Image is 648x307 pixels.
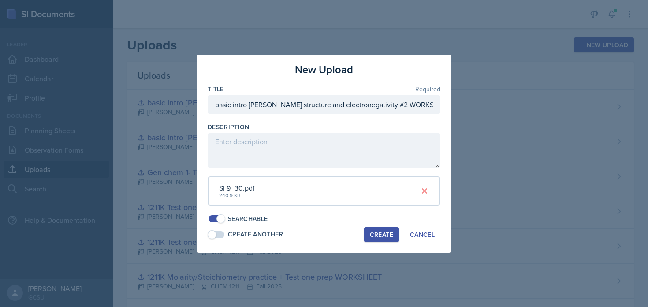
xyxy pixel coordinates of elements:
[228,230,283,239] div: Create Another
[364,227,399,242] button: Create
[208,85,224,94] label: Title
[219,183,255,193] div: SI 9_30.pdf
[415,86,440,92] span: Required
[404,227,440,242] button: Cancel
[208,123,250,131] label: Description
[208,95,440,114] input: Enter title
[219,191,255,199] div: 240.9 KB
[295,62,353,78] h3: New Upload
[370,231,393,238] div: Create
[410,231,435,238] div: Cancel
[228,214,268,224] div: Searchable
